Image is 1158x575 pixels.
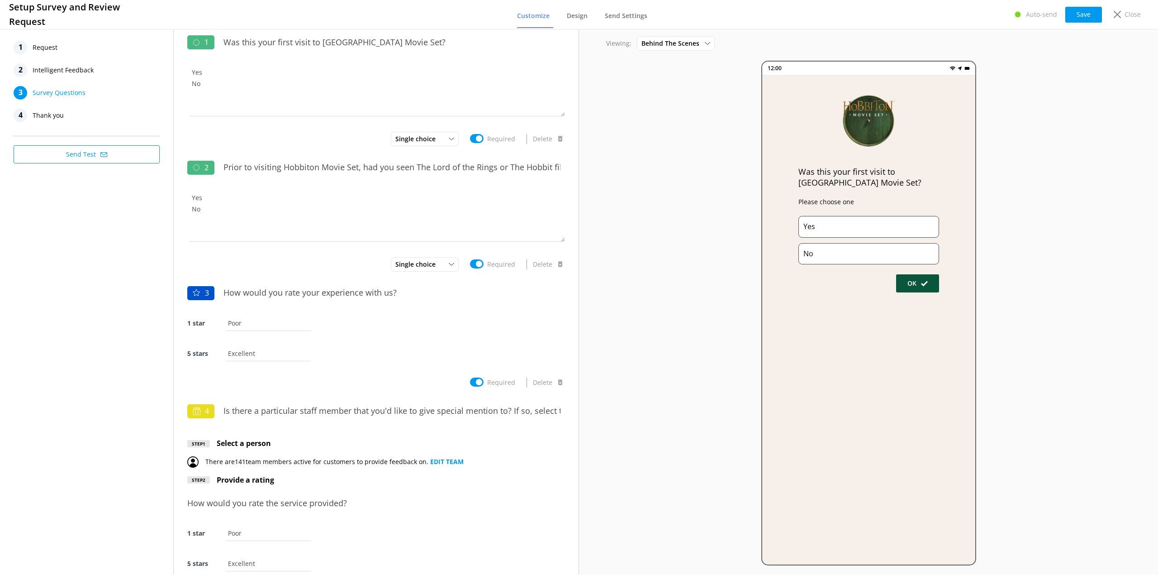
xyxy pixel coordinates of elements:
[532,374,565,392] button: Delete
[517,11,550,20] span: Customize
[187,62,565,116] textarea: Yes No
[395,134,441,144] span: Single choice
[896,274,939,292] button: OK
[14,86,27,100] div: 3
[798,216,939,238] div: Yes
[841,94,896,148] img: 34-1734302942.png
[950,66,955,71] img: wifi.png
[487,134,515,144] label: Required
[957,66,963,71] img: near-me.png
[14,41,27,54] div: 1
[798,197,939,207] p: Please choose one
[219,283,565,303] input: Enter your question here
[187,440,210,447] div: Step 1
[532,255,565,273] button: Delete
[606,38,631,48] p: Viewing:
[219,32,565,52] input: Enter your question here
[187,559,223,569] label: 5 stars
[1065,7,1102,23] button: Save
[187,35,214,50] div: 1
[14,145,160,163] button: Send Test
[33,109,64,122] span: Thank you
[187,349,223,359] label: 5 stars
[187,493,565,513] input: Enter your question here
[187,528,223,538] label: 1 star
[219,157,565,177] input: Enter your question here
[187,318,223,328] label: 1 star
[14,109,27,122] div: 4
[487,259,515,269] label: Required
[395,259,441,269] span: Single choice
[210,438,271,450] h4: Select a person
[487,378,515,388] label: Required
[605,11,647,20] span: Send Settings
[187,187,565,242] textarea: Yes No
[187,404,214,419] div: 4
[210,474,274,486] h4: Provide a rating
[33,63,94,77] span: Intelligent Feedback
[187,161,214,175] div: 2
[33,86,85,100] span: Survey Questions
[430,457,464,466] a: Edit team
[219,401,565,421] input: Enter your question here
[964,66,970,71] img: battery.png
[187,476,210,484] div: Step 2
[798,166,939,188] p: Was this your first visit to [GEOGRAPHIC_DATA] Movie Set?
[1125,10,1141,19] p: Close
[768,64,782,72] p: 12:00
[532,130,565,148] button: Delete
[199,457,464,467] p: There are 141 team members active for customers to provide feedback on.
[567,11,588,20] span: Design
[798,243,939,265] div: No
[33,41,57,54] span: Request
[641,38,705,48] span: Behind The Scenes
[14,63,27,77] div: 2
[187,286,214,301] div: 3
[1026,10,1057,19] p: Auto-send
